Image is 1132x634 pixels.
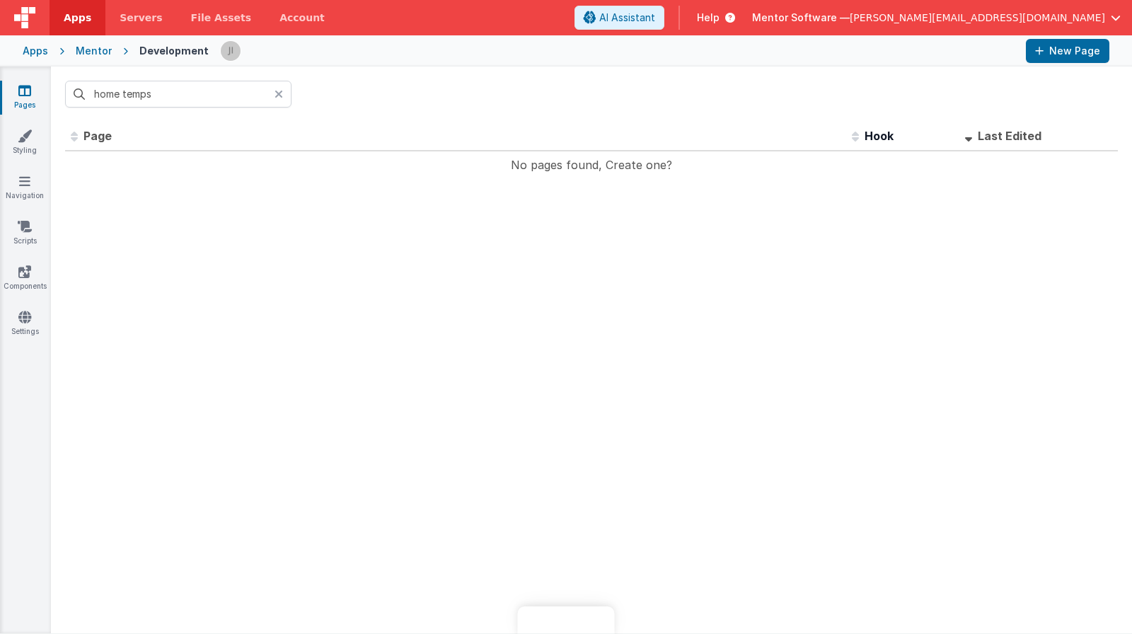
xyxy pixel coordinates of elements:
span: Mentor Software — [752,11,850,25]
img: 6c3d48e323fef8557f0b76cc516e01c7 [221,41,241,61]
span: Hook [865,129,894,143]
span: Last Edited [978,129,1041,143]
input: Search pages, id's ... [65,81,291,108]
div: Apps [23,44,48,58]
span: [PERSON_NAME][EMAIL_ADDRESS][DOMAIN_NAME] [850,11,1105,25]
span: Page [83,129,112,143]
span: Apps [64,11,91,25]
button: New Page [1026,39,1109,63]
div: Mentor [76,44,112,58]
span: File Assets [191,11,252,25]
td: No pages found, Create one? [65,151,1118,179]
span: AI Assistant [599,11,655,25]
button: Mentor Software — [PERSON_NAME][EMAIL_ADDRESS][DOMAIN_NAME] [752,11,1121,25]
span: Help [697,11,720,25]
span: Servers [120,11,162,25]
div: Development [139,44,209,58]
button: AI Assistant [574,6,664,30]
